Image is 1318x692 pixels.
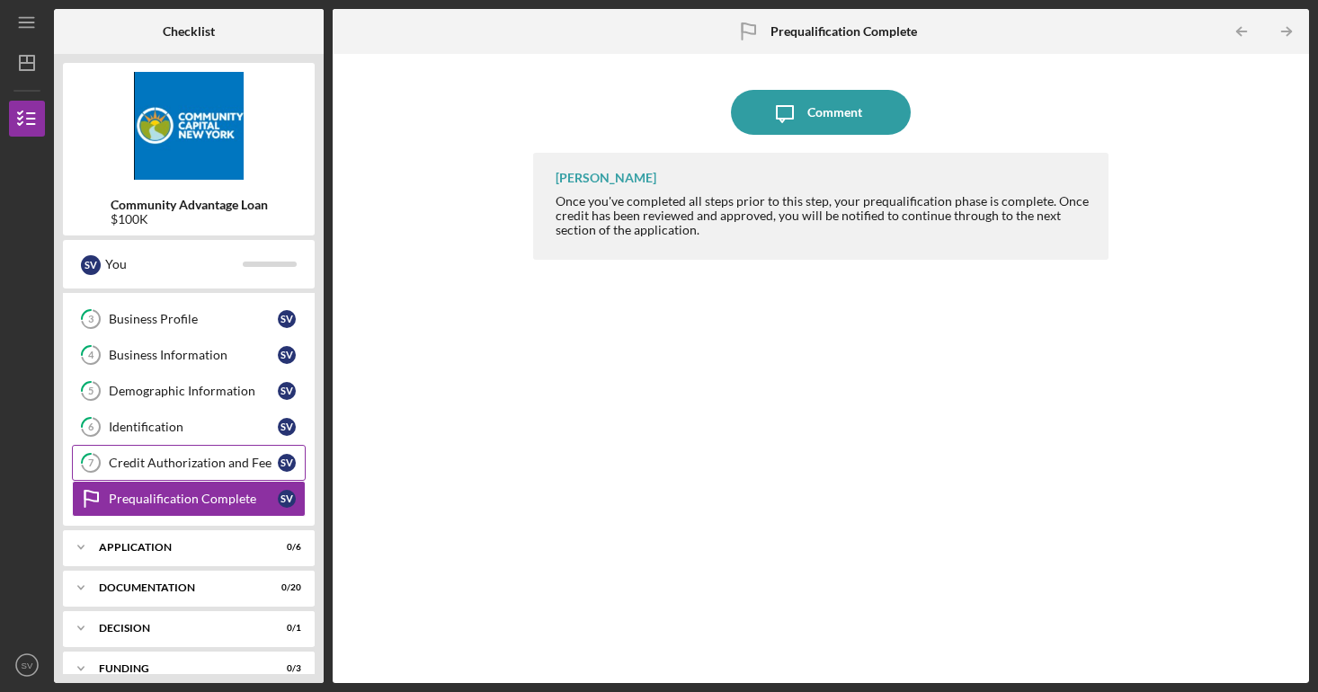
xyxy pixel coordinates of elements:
[278,454,296,472] div: S V
[269,663,301,674] div: 0 / 3
[72,373,306,409] a: 5Demographic InformationSV
[22,661,33,670] text: SV
[278,310,296,328] div: S V
[99,542,256,553] div: Application
[63,72,315,180] img: Product logo
[731,90,911,135] button: Comment
[269,542,301,553] div: 0 / 6
[278,418,296,436] div: S V
[111,212,268,226] div: $100K
[109,312,278,326] div: Business Profile
[269,582,301,593] div: 0 / 20
[269,623,301,634] div: 0 / 1
[278,490,296,508] div: S V
[88,350,94,361] tspan: 4
[72,481,306,517] a: Prequalification CompleteSV
[72,301,306,337] a: 3Business ProfileSV
[807,90,862,135] div: Comment
[163,24,215,39] b: Checklist
[99,623,256,634] div: Decision
[556,171,656,185] div: [PERSON_NAME]
[556,194,1091,237] div: Once you've completed all steps prior to this step, your prequalification phase is complete. Once...
[99,582,256,593] div: Documentation
[88,457,94,469] tspan: 7
[99,663,256,674] div: Funding
[278,346,296,364] div: S V
[109,348,278,362] div: Business Information
[111,198,268,212] b: Community Advantage Loan
[88,314,94,325] tspan: 3
[278,382,296,400] div: S V
[88,421,94,433] tspan: 6
[72,445,306,481] a: 7Credit Authorization and FeeSV
[72,409,306,445] a: 6IdentificationSV
[109,456,278,470] div: Credit Authorization and Fee
[770,24,917,39] b: Prequalification Complete
[109,492,278,506] div: Prequalification Complete
[105,249,243,279] div: You
[109,420,278,434] div: Identification
[88,386,94,397] tspan: 5
[72,337,306,373] a: 4Business InformationSV
[109,384,278,398] div: Demographic Information
[9,647,45,683] button: SV
[81,255,101,275] div: S V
